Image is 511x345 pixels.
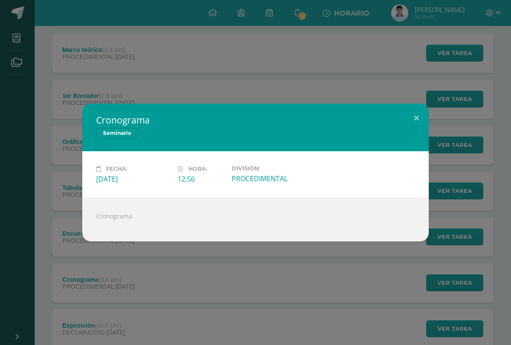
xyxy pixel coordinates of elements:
[232,165,306,172] label: División:
[232,174,306,183] div: PROCEDIMENTAL
[188,166,207,172] span: Hora:
[96,128,138,138] span: Seminario
[96,114,415,126] h2: Cronograma
[178,174,225,184] div: 12:56
[82,198,429,241] div: Cronograma
[106,166,127,172] span: Fecha:
[96,174,171,184] div: [DATE]
[404,104,429,133] button: Close (Esc)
